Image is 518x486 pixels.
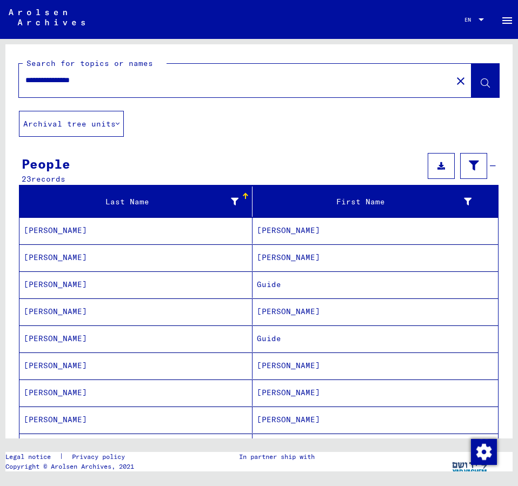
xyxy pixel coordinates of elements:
p: In partner ship with [239,452,315,462]
button: Archival tree units [19,111,124,137]
img: yv_logo.png [450,452,490,479]
button: Clear [450,70,471,91]
mat-cell: [PERSON_NAME] [253,434,498,460]
div: People [22,154,70,174]
a: Legal notice [5,452,59,462]
mat-label: Search for topics or names [26,58,153,68]
mat-icon: close [454,75,467,88]
img: Change consent [471,439,497,465]
span: EN [464,17,476,23]
div: Last Name [24,196,238,208]
mat-cell: [PERSON_NAME] [19,380,253,406]
mat-cell: [PERSON_NAME] [19,217,253,244]
div: | [5,452,138,462]
div: Change consent [470,438,496,464]
mat-cell: [PERSON_NAME] [253,217,498,244]
mat-cell: [PERSON_NAME] [253,352,498,379]
mat-cell: [PERSON_NAME] [253,244,498,271]
mat-cell: [PERSON_NAME] [253,380,498,406]
mat-header-cell: Last Name [19,187,253,217]
mat-cell: Guide [253,271,498,298]
mat-icon: Side nav toggle icon [501,14,514,27]
img: Arolsen_neg.svg [9,9,85,25]
mat-cell: [PERSON_NAME] [19,352,253,379]
mat-cell: [PERSON_NAME] [19,434,253,460]
div: First Name [257,193,485,210]
a: Privacy policy [63,452,138,462]
mat-cell: Guide [253,325,498,352]
mat-cell: [PERSON_NAME] [19,407,253,433]
span: records [31,174,65,184]
mat-cell: [PERSON_NAME] [19,244,253,271]
span: 23 [22,174,31,184]
mat-header-cell: First Name [253,187,498,217]
mat-cell: [PERSON_NAME] [19,271,253,298]
mat-cell: [PERSON_NAME] [19,325,253,352]
mat-cell: [PERSON_NAME] [19,298,253,325]
mat-cell: [PERSON_NAME] [253,298,498,325]
div: Last Name [24,193,252,210]
div: First Name [257,196,471,208]
button: Toggle sidenav [496,9,518,30]
p: Copyright © Arolsen Archives, 2021 [5,462,138,471]
mat-cell: [PERSON_NAME] [253,407,498,433]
